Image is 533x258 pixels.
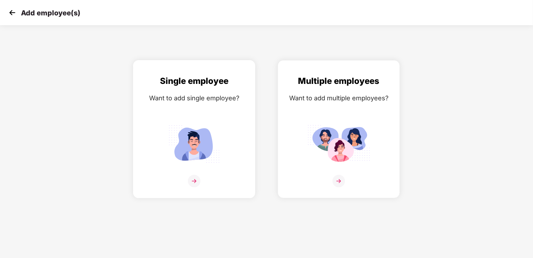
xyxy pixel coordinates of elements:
img: svg+xml;base64,PHN2ZyB4bWxucz0iaHR0cDovL3d3dy53My5vcmcvMjAwMC9zdmciIGlkPSJNdWx0aXBsZV9lbXBsb3llZS... [307,122,370,166]
img: svg+xml;base64,PHN2ZyB4bWxucz0iaHR0cDovL3d3dy53My5vcmcvMjAwMC9zdmciIHdpZHRoPSIzNiIgaGVpZ2h0PSIzNi... [188,175,200,187]
div: Single employee [140,74,248,88]
div: Want to add single employee? [140,93,248,103]
div: Multiple employees [285,74,393,88]
img: svg+xml;base64,PHN2ZyB4bWxucz0iaHR0cDovL3d3dy53My5vcmcvMjAwMC9zdmciIHdpZHRoPSIzNiIgaGVpZ2h0PSIzNi... [333,175,345,187]
img: svg+xml;base64,PHN2ZyB4bWxucz0iaHR0cDovL3d3dy53My5vcmcvMjAwMC9zdmciIGlkPSJTaW5nbGVfZW1wbG95ZWUiIH... [163,122,226,166]
p: Add employee(s) [21,9,80,17]
div: Want to add multiple employees? [285,93,393,103]
img: svg+xml;base64,PHN2ZyB4bWxucz0iaHR0cDovL3d3dy53My5vcmcvMjAwMC9zdmciIHdpZHRoPSIzMCIgaGVpZ2h0PSIzMC... [7,7,17,18]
